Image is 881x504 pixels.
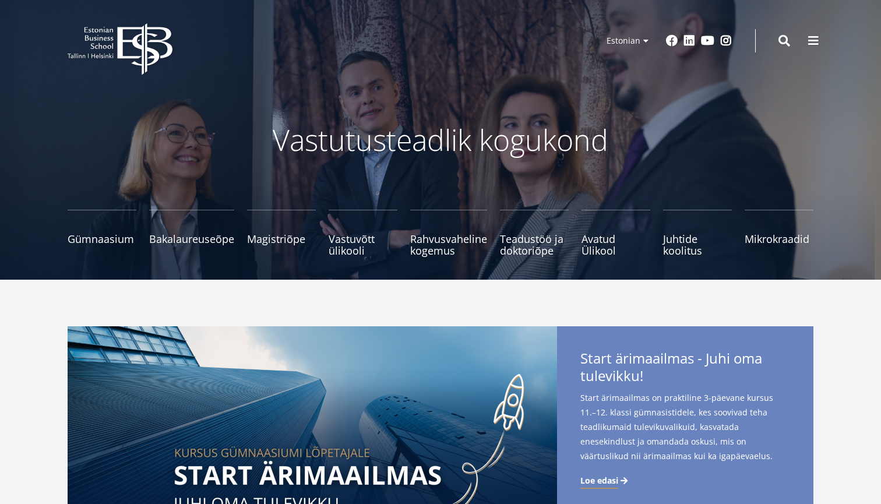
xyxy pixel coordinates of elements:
[247,210,316,256] a: Magistriõpe
[410,233,487,256] span: Rahvusvaheline kogemus
[580,390,790,463] span: Start ärimaailmas on praktiline 3-päevane kursus 11.–12. klassi gümnasistidele, kes soovivad teha...
[149,210,234,256] a: Bakalaureuseõpe
[580,475,630,487] a: Loe edasi
[410,210,487,256] a: Rahvusvaheline kogemus
[68,210,136,256] a: Gümnaasium
[745,210,813,256] a: Mikrokraadid
[701,35,714,47] a: Youtube
[745,233,813,245] span: Mikrokraadid
[329,233,397,256] span: Vastuvõtt ülikooli
[666,35,678,47] a: Facebook
[500,210,569,256] a: Teadustöö ja doktoriõpe
[132,122,749,157] p: Vastutusteadlik kogukond
[247,233,316,245] span: Magistriõpe
[582,233,650,256] span: Avatud Ülikool
[149,233,234,245] span: Bakalaureuseõpe
[580,350,790,388] span: Start ärimaailmas - Juhi oma
[683,35,695,47] a: Linkedin
[580,475,618,487] span: Loe edasi
[68,233,136,245] span: Gümnaasium
[663,233,732,256] span: Juhtide koolitus
[582,210,650,256] a: Avatud Ülikool
[329,210,397,256] a: Vastuvõtt ülikooli
[500,233,569,256] span: Teadustöö ja doktoriõpe
[580,367,643,385] span: tulevikku!
[720,35,732,47] a: Instagram
[663,210,732,256] a: Juhtide koolitus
